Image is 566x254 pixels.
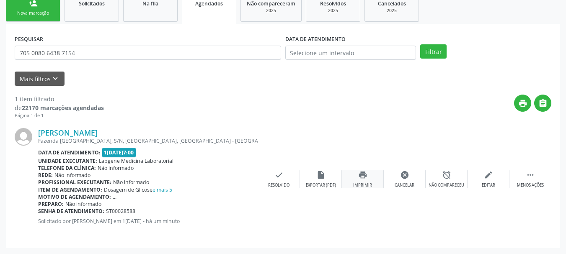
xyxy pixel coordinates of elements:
[38,193,111,200] b: Motivo de agendamento:
[15,128,32,146] img: img
[15,95,104,103] div: 1 item filtrado
[400,170,409,180] i: cancel
[312,8,354,14] div: 2025
[12,10,54,16] div: Nova marcação
[526,170,535,180] i: 
[38,172,53,179] b: Rede:
[306,182,336,188] div: Exportar (PDF)
[113,179,149,186] span: Não informado
[534,95,551,112] button: 
[316,170,326,180] i: insert_drive_file
[358,170,367,180] i: print
[15,103,104,112] div: de
[285,46,416,60] input: Selecione um intervalo
[268,182,289,188] div: Resolvido
[517,182,544,188] div: Menos ações
[38,218,258,225] p: Solicitado por [PERSON_NAME] em 1[DATE] - há um minuto
[38,200,64,208] b: Preparo:
[538,99,548,108] i: 
[15,112,104,119] div: Página 1 de 1
[102,148,136,157] span: 1[DATE]7:00
[106,208,135,215] span: ST00028588
[15,72,65,86] button: Mais filtroskeyboard_arrow_down
[113,193,116,200] span: ...
[285,33,346,46] label: DATA DE ATENDIMENTO
[38,137,258,144] div: Fazenda [GEOGRAPHIC_DATA], S/N, [GEOGRAPHIC_DATA], [GEOGRAPHIC_DATA] - [GEOGRAPHIC_DATA]
[51,74,60,83] i: keyboard_arrow_down
[274,170,284,180] i: check
[38,157,97,164] b: Unidade executante:
[514,95,531,112] button: print
[38,179,111,186] b: Profissional executante:
[371,8,413,14] div: 2025
[104,186,172,193] span: Dosagem de Glicose
[22,104,104,112] strong: 22170 marcações agendadas
[518,99,527,108] i: print
[152,186,172,193] a: e mais 5
[420,44,447,59] button: Filtrar
[38,186,102,193] b: Item de agendamento:
[38,149,101,156] b: Data de atendimento:
[38,164,96,172] b: Telefone da clínica:
[442,170,451,180] i: alarm_off
[15,46,281,60] input: Nome, CNS
[482,182,495,188] div: Editar
[15,33,43,46] label: PESQUISAR
[99,157,173,164] span: Labgene Medicina Laboratorial
[98,164,134,172] span: Não informado
[395,182,414,188] div: Cancelar
[38,208,104,215] b: Senha de atendimento:
[65,200,101,208] span: Não informado
[247,8,295,14] div: 2025
[54,172,90,179] span: Não informado
[429,182,464,188] div: Não compareceu
[353,182,372,188] div: Imprimir
[484,170,493,180] i: edit
[38,128,98,137] a: [PERSON_NAME]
